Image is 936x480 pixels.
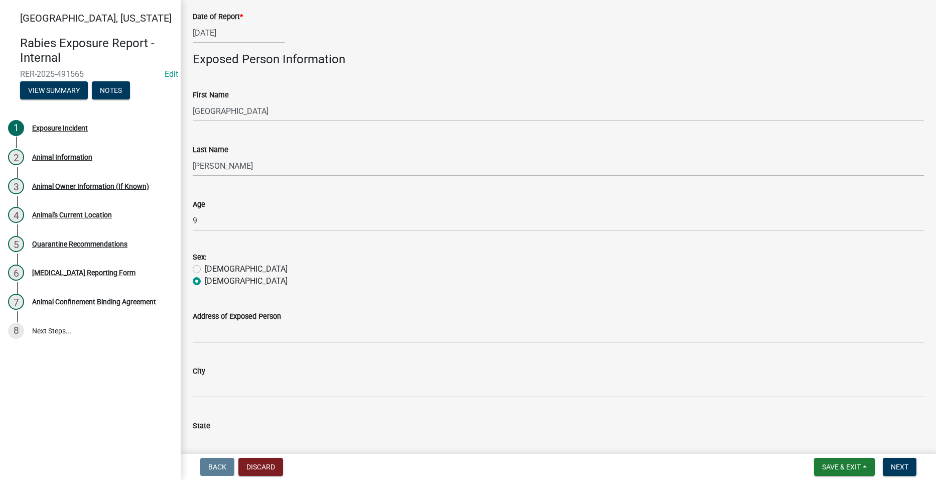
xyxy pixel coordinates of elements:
[193,368,205,375] label: City
[200,458,234,476] button: Back
[208,463,226,471] span: Back
[193,423,210,430] label: State
[20,12,172,24] span: [GEOGRAPHIC_DATA], [US_STATE]
[8,323,24,339] div: 8
[193,52,924,67] h4: Exposed Person Information
[193,147,228,154] label: Last Name
[92,81,130,99] button: Notes
[32,154,92,161] div: Animal Information
[205,275,288,287] label: [DEMOGRAPHIC_DATA]
[205,263,288,275] label: [DEMOGRAPHIC_DATA]
[32,241,127,248] div: Quarantine Recommendations
[193,14,243,21] label: Date of Report
[8,236,24,252] div: 5
[8,149,24,165] div: 2
[193,254,206,261] label: Sex:
[32,269,136,276] div: [MEDICAL_DATA] Reporting Form
[32,125,88,132] div: Exposure Incident
[822,463,861,471] span: Save & Exit
[20,87,88,95] wm-modal-confirm: Summary
[32,211,112,218] div: Animal's Current Location
[32,298,156,305] div: Animal Confinement Binding Agreement
[814,458,875,476] button: Save & Exit
[883,458,916,476] button: Next
[20,36,173,65] h4: Rabies Exposure Report - Internal
[891,463,908,471] span: Next
[8,207,24,223] div: 4
[20,69,161,79] span: RER-2025-491565
[193,92,229,99] label: First Name
[193,313,281,320] label: Address of Exposed Person
[32,183,149,190] div: Animal Owner Information (If Known)
[8,120,24,136] div: 1
[193,23,285,43] input: mm/dd/yyyy
[8,294,24,310] div: 7
[238,458,283,476] button: Discard
[8,265,24,281] div: 6
[165,69,178,79] wm-modal-confirm: Edit Application Number
[193,201,205,208] label: Age
[20,81,88,99] button: View Summary
[92,87,130,95] wm-modal-confirm: Notes
[8,178,24,194] div: 3
[165,69,178,79] a: Edit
